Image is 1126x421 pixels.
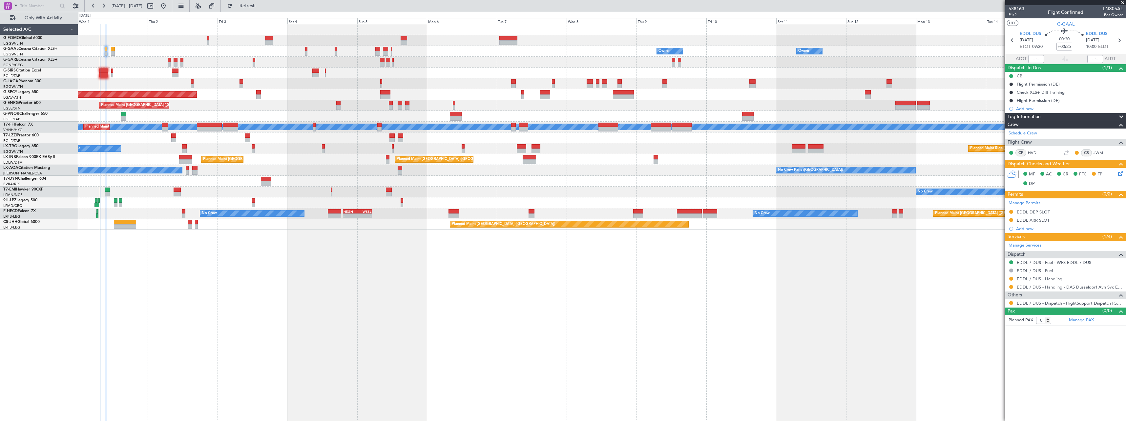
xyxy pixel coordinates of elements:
[3,47,57,51] a: G-GAALCessna Citation XLS+
[3,117,20,122] a: EGLF/FAB
[1017,300,1123,306] a: EDDL / DUS - Dispatch - FlightSupport Dispatch [GEOGRAPHIC_DATA]
[3,52,23,57] a: EGGW/LTN
[1017,90,1065,95] div: Check XLS+ Diff Training
[234,4,261,8] span: Refresh
[1094,150,1108,156] a: JWM
[1009,5,1024,12] span: 538163
[1048,9,1083,16] div: Flight Confirmed
[3,112,48,116] a: G-VNORChallenger 650
[1017,98,1060,103] div: Flight Permission (DE)
[778,165,843,175] div: No Crew Paris ([GEOGRAPHIC_DATA])
[1102,64,1112,71] span: (1/1)
[357,18,427,24] div: Sun 5
[3,36,20,40] span: G-FOMO
[344,214,357,218] div: -
[1009,317,1033,324] label: Planned PAX
[148,18,218,24] div: Thu 2
[567,18,636,24] div: Wed 8
[3,144,38,148] a: LX-TROLegacy 650
[3,123,33,127] a: T7-FFIFalcon 7X
[1028,150,1043,156] a: HVD
[3,47,18,51] span: G-GAAL
[358,210,371,213] div: WSSL
[1020,31,1041,37] span: EDDL DUS
[3,155,16,159] span: LX-INB
[1016,106,1123,111] div: Add new
[3,203,22,208] a: LFMD/CEQ
[3,69,41,72] a: G-SIRSCitation Excel
[79,13,91,19] div: [DATE]
[1069,317,1094,324] a: Manage PAX
[1063,171,1068,178] span: CR
[3,112,19,116] span: G-VNOR
[1102,233,1112,240] span: (1/4)
[1029,171,1035,178] span: MF
[3,79,18,83] span: G-JAGA
[1008,160,1070,168] span: Dispatch Checks and Weather
[1008,121,1019,129] span: Crew
[3,63,23,68] a: EGNR/CEG
[1086,31,1107,37] span: EDDL DUS
[986,18,1056,24] div: Tue 14
[3,73,20,78] a: EGLF/FAB
[3,166,18,170] span: LX-AOA
[1017,284,1123,290] a: EDDL / DUS - Handling - DAS Dusseldorf Avn Svc EDDL / DUS
[20,1,58,11] input: Trip Number
[1046,171,1052,178] span: AC
[1008,291,1022,299] span: Others
[1029,181,1035,187] span: DP
[1017,81,1060,87] div: Flight Permission (DE)
[1008,113,1041,121] span: Leg Information
[1017,276,1062,282] a: EDDL / DUS - Handling
[452,219,555,229] div: Planned Maint [GEOGRAPHIC_DATA] ([GEOGRAPHIC_DATA])
[1028,55,1044,63] input: --:--
[78,18,148,24] div: Wed 1
[1008,64,1041,72] span: Dispatch To-Dos
[3,166,50,170] a: LX-AOACitation Mustang
[3,101,19,105] span: G-ENRG
[224,1,263,11] button: Refresh
[1016,226,1123,231] div: Add new
[344,210,357,213] div: HEGN
[3,41,23,46] a: EGGW/LTN
[3,144,17,148] span: LX-TRO
[1057,21,1074,28] span: G-GAAL
[1097,171,1102,178] span: FP
[1098,44,1109,50] span: ELDT
[202,209,217,218] div: No Crew
[916,18,986,24] div: Mon 13
[3,128,23,132] a: VHHH/HKG
[3,177,18,181] span: T7-DYN
[846,18,916,24] div: Sun 12
[1017,260,1091,265] a: EDDL / DUS - Fuel - WFS EDDL / DUS
[3,188,16,191] span: T7-EMI
[3,220,40,224] a: CS-JHHGlobal 6000
[427,18,497,24] div: Mon 6
[1103,12,1123,18] span: Pos Owner
[1009,130,1037,137] a: Schedule Crew
[3,58,57,62] a: G-GARECessna Citation XLS+
[776,18,846,24] div: Sat 11
[17,16,69,20] span: Only With Activity
[1017,268,1053,273] a: EDDL / DUS - Fuel
[203,154,266,164] div: Planned Maint [GEOGRAPHIC_DATA]
[3,198,37,202] a: 9H-LPZLegacy 500
[3,90,38,94] a: G-SPCYLegacy 650
[1032,44,1043,50] span: 09:30
[1017,73,1022,79] div: CB
[935,209,1038,218] div: Planned Maint [GEOGRAPHIC_DATA] ([GEOGRAPHIC_DATA])
[101,100,204,110] div: Planned Maint [GEOGRAPHIC_DATA] ([GEOGRAPHIC_DATA])
[85,122,189,132] div: Planned Maint [GEOGRAPHIC_DATA] ([GEOGRAPHIC_DATA])
[3,84,23,89] a: EGGW/LTN
[1008,139,1032,146] span: Flight Crew
[3,36,42,40] a: G-FOMOGlobal 6000
[218,18,287,24] div: Fri 3
[3,182,20,187] a: EVRA/RIX
[1086,44,1096,50] span: 10:00
[1103,5,1123,12] span: LNX05AL
[1102,307,1112,314] span: (0/0)
[3,209,18,213] span: F-HECD
[3,69,16,72] span: G-SIRS
[3,209,36,213] a: F-HECDFalcon 7X
[3,101,41,105] a: G-ENRGPraetor 600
